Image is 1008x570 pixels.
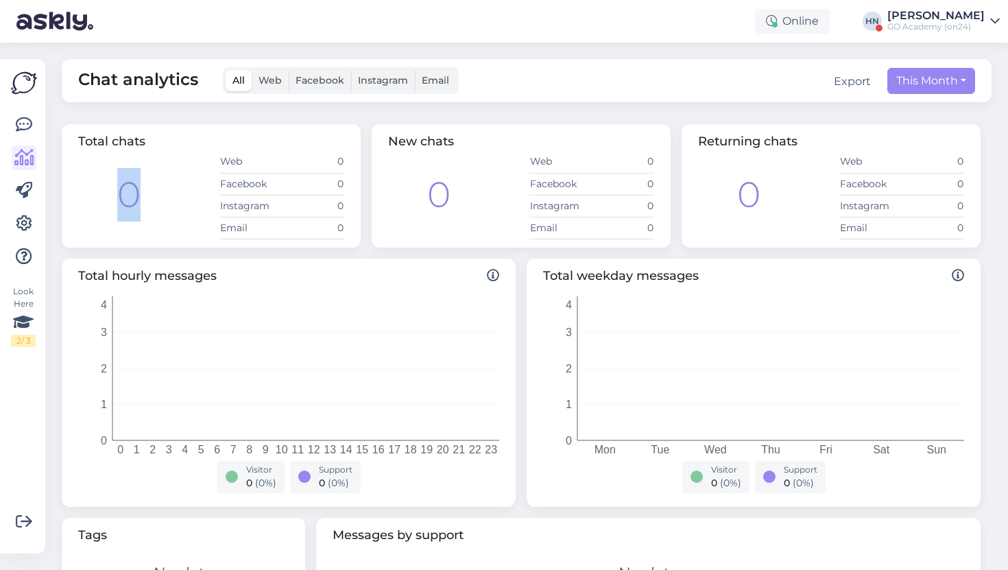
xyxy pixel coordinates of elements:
[902,151,964,173] td: 0
[182,444,188,455] tspan: 4
[839,151,902,173] td: Web
[873,444,890,455] tspan: Sat
[737,168,760,222] div: 0
[101,434,107,446] tspan: 0
[926,444,946,455] tspan: Sun
[101,399,107,410] tspan: 1
[420,444,433,455] tspan: 19
[704,444,727,455] tspan: Wed
[78,267,499,285] span: Total hourly messages
[437,444,449,455] tspan: 20
[566,399,572,410] tspan: 1
[651,444,669,455] tspan: Tue
[246,464,276,476] div: Visitor
[11,335,36,347] div: 2 / 3
[282,217,344,239] td: 0
[117,444,123,455] tspan: 0
[214,444,220,455] tspan: 6
[485,444,497,455] tspan: 23
[834,73,871,90] button: Export
[296,74,344,86] span: Facebook
[219,195,282,217] td: Instagram
[543,267,964,285] span: Total weekday messages
[232,74,245,86] span: All
[333,526,964,545] span: Messages by support
[340,444,352,455] tspan: 14
[328,477,349,489] span: ( 0 %)
[784,477,790,489] span: 0
[453,444,465,455] tspan: 21
[863,12,882,31] div: HN
[755,9,830,34] div: Online
[101,362,107,374] tspan: 2
[720,477,741,489] span: ( 0 %)
[711,464,741,476] div: Visitor
[117,168,141,222] div: 0
[887,21,985,32] div: GO Academy (on24)
[11,70,37,96] img: Askly Logo
[308,444,320,455] tspan: 12
[149,444,156,455] tspan: 2
[592,217,654,239] td: 0
[78,526,289,545] span: Tags
[263,444,269,455] tspan: 9
[246,477,252,489] span: 0
[529,151,592,173] td: Web
[324,444,336,455] tspan: 13
[246,444,252,455] tspan: 8
[902,195,964,217] td: 0
[219,151,282,173] td: Web
[230,444,237,455] tspan: 7
[405,444,417,455] tspan: 18
[219,173,282,195] td: Facebook
[839,173,902,195] td: Facebook
[887,10,985,21] div: [PERSON_NAME]
[356,444,368,455] tspan: 15
[276,444,288,455] tspan: 10
[291,444,304,455] tspan: 11
[529,173,592,195] td: Facebook
[372,444,385,455] tspan: 16
[902,217,964,239] td: 0
[793,477,814,489] span: ( 0 %)
[282,195,344,217] td: 0
[529,217,592,239] td: Email
[219,217,282,239] td: Email
[902,173,964,195] td: 0
[259,74,282,86] span: Web
[566,362,572,374] tspan: 2
[422,74,449,86] span: Email
[319,477,325,489] span: 0
[566,326,572,338] tspan: 3
[566,298,572,310] tspan: 4
[592,173,654,195] td: 0
[319,464,352,476] div: Support
[711,477,717,489] span: 0
[166,444,172,455] tspan: 3
[839,195,902,217] td: Instagram
[592,151,654,173] td: 0
[388,134,454,149] span: New chats
[78,67,198,94] span: Chat analytics
[282,151,344,173] td: 0
[282,173,344,195] td: 0
[101,298,107,310] tspan: 4
[469,444,481,455] tspan: 22
[198,444,204,455] tspan: 5
[887,68,975,94] button: This Month
[11,285,36,347] div: Look Here
[529,195,592,217] td: Instagram
[134,444,140,455] tspan: 1
[761,444,780,455] tspan: Thu
[887,10,1000,32] a: [PERSON_NAME]GO Academy (on24)
[358,74,408,86] span: Instagram
[592,195,654,217] td: 0
[78,134,145,149] span: Total chats
[698,134,797,149] span: Returning chats
[388,444,400,455] tspan: 17
[595,444,616,455] tspan: Mon
[101,326,107,338] tspan: 3
[566,434,572,446] tspan: 0
[427,168,451,222] div: 0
